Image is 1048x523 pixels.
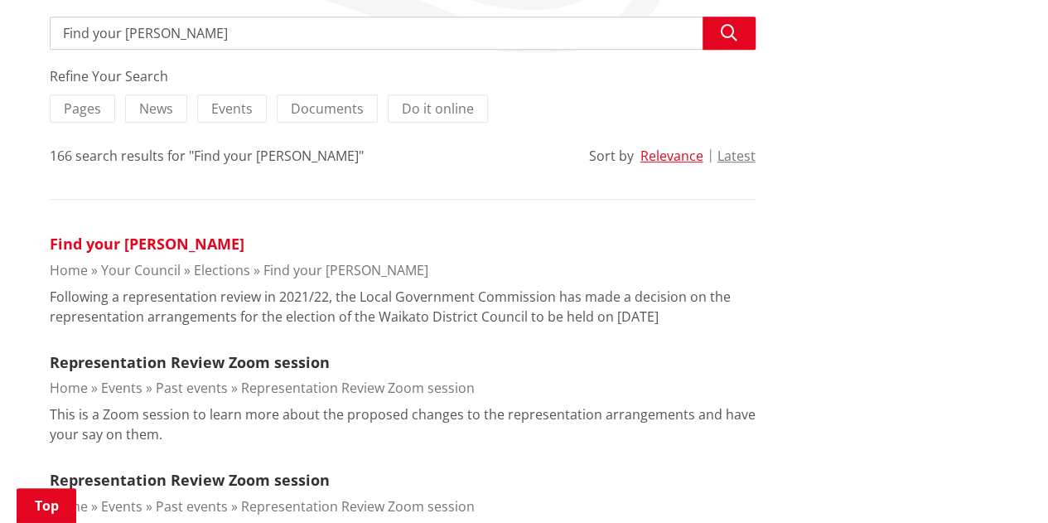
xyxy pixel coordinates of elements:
[50,261,88,279] a: Home
[139,99,173,118] span: News
[50,287,756,327] p: Following a representation review in 2021/22, the Local Government Commission has made a decision...
[101,379,142,397] a: Events
[50,352,330,372] a: Representation Review Zoom session
[402,99,474,118] span: Do it online
[64,99,101,118] span: Pages
[50,66,756,86] div: Refine Your Search
[972,453,1031,513] iframe: Messenger Launcher
[101,497,142,516] a: Events
[717,148,756,163] button: Latest
[50,404,756,444] p: This is a Zoom session to learn more about the proposed changes to the representation arrangement...
[101,261,181,279] a: Your Council
[50,146,364,166] div: 166 search results for "Find your [PERSON_NAME]"
[50,234,244,254] a: Find your [PERSON_NAME]
[156,497,228,516] a: Past events
[640,148,703,163] button: Relevance
[194,261,250,279] a: Elections
[156,379,228,397] a: Past events
[241,497,475,516] a: Representation Review Zoom session
[50,17,756,50] input: Search input
[17,488,76,523] a: Top
[263,261,428,279] a: Find your [PERSON_NAME]
[241,379,475,397] a: Representation Review Zoom session
[211,99,253,118] span: Events
[50,379,88,397] a: Home
[589,146,634,166] div: Sort by
[50,470,330,490] a: Representation Review Zoom session
[291,99,364,118] span: Documents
